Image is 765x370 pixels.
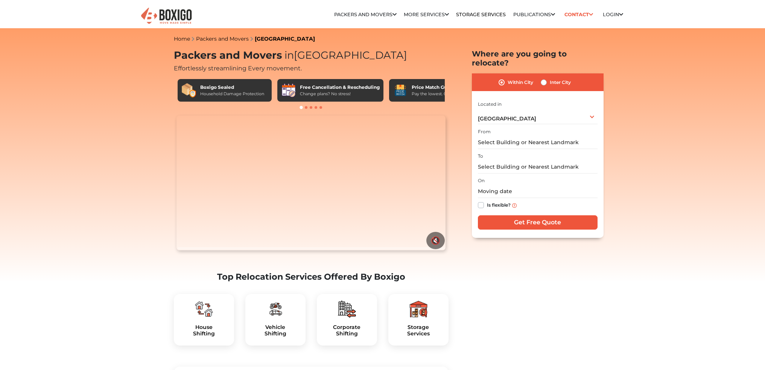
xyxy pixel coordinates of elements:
[300,91,380,97] div: Change plans? No stress!
[174,49,449,62] h1: Packers and Movers
[513,12,555,17] a: Publications
[140,7,193,25] img: Boxigo
[603,12,623,17] a: Login
[323,324,371,337] a: CorporateShifting
[404,12,449,17] a: More services
[266,300,284,318] img: boxigo_packers_and_movers_plan
[300,84,380,91] div: Free Cancellation & Rescheduling
[176,116,446,250] video: Your browser does not support the video tag.
[478,128,491,135] label: From
[251,324,300,337] h5: Vehicle Shifting
[196,35,249,42] a: Packers and Movers
[478,101,502,108] label: Located in
[426,232,445,249] button: 🔇
[251,324,300,337] a: VehicleShifting
[195,300,213,318] img: boxigo_packers_and_movers_plan
[512,203,517,208] img: info
[456,12,506,17] a: Storage Services
[323,324,371,337] h5: Corporate Shifting
[180,324,228,337] a: HouseShifting
[394,324,443,337] a: StorageServices
[487,201,511,209] label: Is flexible?
[562,9,596,20] a: Contact
[174,272,449,282] h2: Top Relocation Services Offered By Boxigo
[412,84,469,91] div: Price Match Guarantee
[181,83,196,98] img: Boxigo Sealed
[478,115,536,122] span: [GEOGRAPHIC_DATA]
[338,300,356,318] img: boxigo_packers_and_movers_plan
[478,160,598,174] input: Select Building or Nearest Landmark
[200,91,264,97] div: Household Damage Protection
[281,83,296,98] img: Free Cancellation & Rescheduling
[508,78,533,87] label: Within City
[180,324,228,337] h5: House Shifting
[478,153,483,160] label: To
[478,185,598,198] input: Moving date
[393,83,408,98] img: Price Match Guarantee
[412,91,469,97] div: Pay the lowest. Guaranteed!
[200,84,264,91] div: Boxigo Sealed
[472,49,604,67] h2: Where are you going to relocate?
[282,49,407,61] span: [GEOGRAPHIC_DATA]
[478,215,598,230] input: Get Free Quote
[174,65,302,72] span: Effortlessly streamlining Every movement.
[409,300,427,318] img: boxigo_packers_and_movers_plan
[174,35,190,42] a: Home
[334,12,397,17] a: Packers and Movers
[478,177,485,184] label: On
[478,136,598,149] input: Select Building or Nearest Landmark
[255,35,315,42] a: [GEOGRAPHIC_DATA]
[284,49,294,61] span: in
[550,78,571,87] label: Inter City
[394,324,443,337] h5: Storage Services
